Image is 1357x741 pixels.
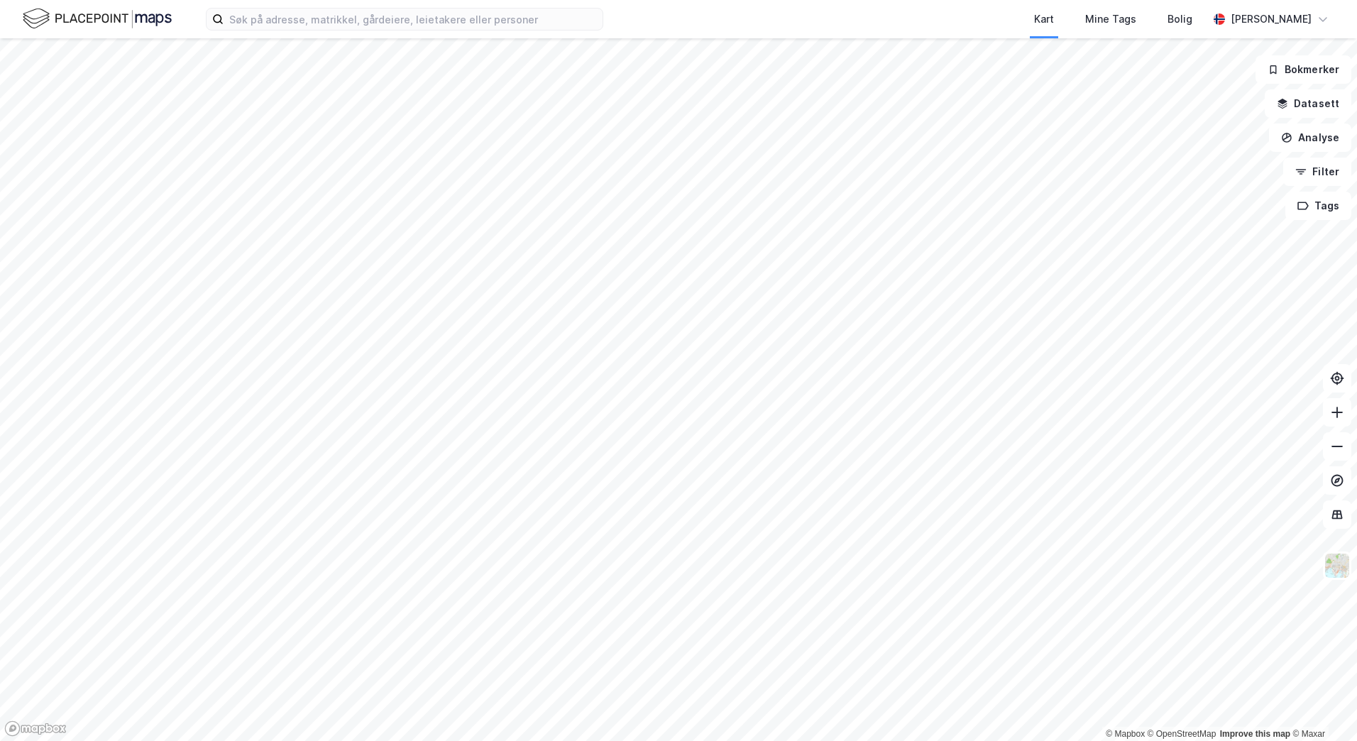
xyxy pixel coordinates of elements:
[1034,11,1054,28] div: Kart
[4,720,67,737] a: Mapbox homepage
[1256,55,1351,84] button: Bokmerker
[23,6,172,31] img: logo.f888ab2527a4732fd821a326f86c7f29.svg
[224,9,603,30] input: Søk på adresse, matrikkel, gårdeiere, leietakere eller personer
[1231,11,1312,28] div: [PERSON_NAME]
[1285,192,1351,220] button: Tags
[1269,123,1351,152] button: Analyse
[1265,89,1351,118] button: Datasett
[1148,729,1216,739] a: OpenStreetMap
[1168,11,1192,28] div: Bolig
[1085,11,1136,28] div: Mine Tags
[1286,673,1357,741] div: Kontrollprogram for chat
[1324,552,1351,579] img: Z
[1283,158,1351,186] button: Filter
[1286,673,1357,741] iframe: Chat Widget
[1220,729,1290,739] a: Improve this map
[1106,729,1145,739] a: Mapbox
